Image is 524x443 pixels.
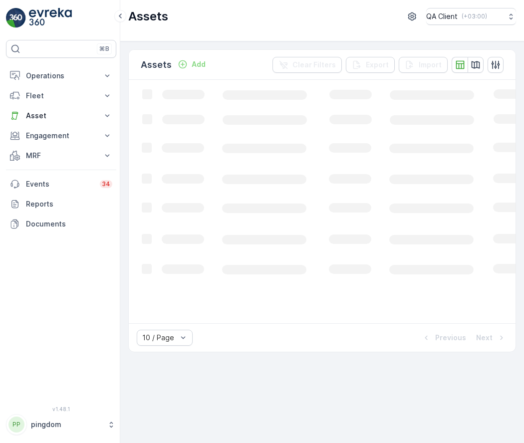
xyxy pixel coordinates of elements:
[102,180,110,188] p: 34
[26,71,96,81] p: Operations
[26,151,96,161] p: MRF
[462,12,487,20] p: ( +03:00 )
[26,131,96,141] p: Engagement
[141,58,172,72] p: Assets
[6,66,116,86] button: Operations
[29,8,72,28] img: logo_light-DOdMpM7g.png
[476,333,493,343] p: Next
[26,179,94,189] p: Events
[426,11,458,21] p: QA Client
[6,146,116,166] button: MRF
[6,406,116,412] span: v 1.48.1
[420,332,467,344] button: Previous
[31,420,102,430] p: pingdom
[272,57,342,73] button: Clear Filters
[435,333,466,343] p: Previous
[26,111,96,121] p: Asset
[399,57,448,73] button: Import
[99,45,109,53] p: ⌘B
[8,417,24,433] div: PP
[419,60,442,70] p: Import
[475,332,508,344] button: Next
[192,59,206,69] p: Add
[366,60,389,70] p: Export
[426,8,516,25] button: QA Client(+03:00)
[6,214,116,234] a: Documents
[6,8,26,28] img: logo
[174,58,210,70] button: Add
[26,219,112,229] p: Documents
[346,57,395,73] button: Export
[292,60,336,70] p: Clear Filters
[6,106,116,126] button: Asset
[6,194,116,214] a: Reports
[6,414,116,435] button: PPpingdom
[128,8,168,24] p: Assets
[26,91,96,101] p: Fleet
[6,174,116,194] a: Events34
[26,199,112,209] p: Reports
[6,126,116,146] button: Engagement
[6,86,116,106] button: Fleet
